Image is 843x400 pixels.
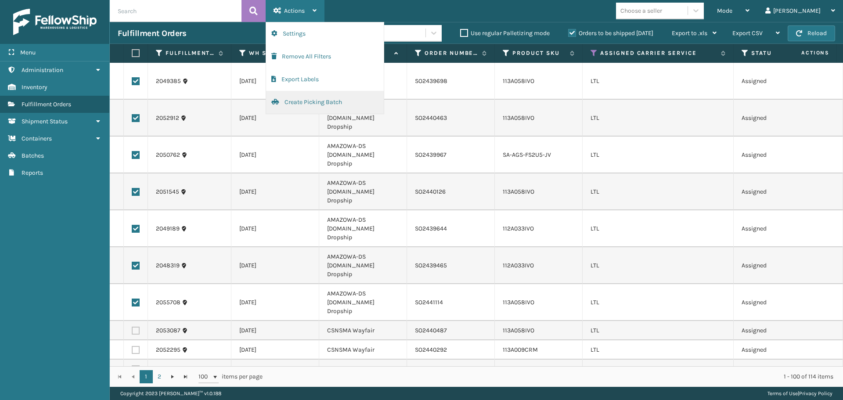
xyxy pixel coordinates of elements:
td: [DATE] [231,247,319,284]
td: LTL [583,321,734,340]
a: 2 [153,370,166,383]
a: 112A033IVO [503,262,534,269]
a: 113A058IVO [503,327,534,334]
a: 113A058IVO [503,188,534,195]
td: [DATE] [231,284,319,321]
a: 2055708 [156,298,180,307]
td: Assigned [734,210,821,247]
td: LTL [583,247,734,284]
label: Use regular Palletizing mode [460,29,550,37]
td: SO2440463 [407,100,495,137]
h3: Fulfillment Orders [118,28,186,39]
td: LTL [583,137,734,173]
a: Terms of Use [767,390,798,396]
td: Assigned [734,321,821,340]
td: Assigned [734,340,821,360]
td: [DATE] [231,321,319,340]
span: Inventory [22,83,47,91]
a: 2052912 [156,114,179,123]
td: Assigned [734,173,821,210]
span: Containers [22,135,52,142]
a: 2049385 [156,77,181,86]
a: 113A009CRM [503,346,538,353]
span: Actions [284,7,305,14]
img: logo [13,9,97,35]
span: Fulfillment Orders [22,101,71,108]
span: Shipment Status [22,118,68,125]
span: Menu [20,49,36,56]
td: AMAZOWA-DS [DOMAIN_NAME] Dropship [319,284,407,321]
td: CSNSMA Wayfair [319,321,407,340]
td: LTL [583,284,734,321]
td: SO2440292 [407,340,495,360]
td: AMAZOWA-DS [DOMAIN_NAME] Dropship [319,100,407,137]
td: SO2439698 [407,63,495,100]
td: LTL [583,210,734,247]
td: LTL [583,63,734,100]
span: Mode [717,7,732,14]
td: SO2439644 [407,210,495,247]
a: 1 [140,370,153,383]
a: 113A058IVO [503,77,534,85]
span: Export to .xls [672,29,707,37]
div: Choose a seller [620,6,662,15]
td: SO2441114 [407,284,495,321]
span: Reports [22,169,43,177]
td: Assigned [734,63,821,100]
span: Actions [774,46,835,60]
a: 112A033IVO [503,225,534,232]
td: LTL [583,100,734,137]
span: items per page [198,370,263,383]
button: Export Labels [266,68,384,91]
td: Assigned [734,247,821,284]
span: Go to the last page [182,373,189,380]
button: Create Picking Batch [266,91,384,114]
a: 2053741 [156,365,179,374]
label: Assigned Carrier Service [600,49,717,57]
td: AMAZOWA-DS [DOMAIN_NAME] Dropship [319,247,407,284]
td: SO2440634 [407,360,495,379]
td: CSNSMA Wayfair [319,360,407,379]
td: AMAZOWA-DS [DOMAIN_NAME] Dropship [319,173,407,210]
a: Privacy Policy [799,390,832,396]
button: Reload [788,25,835,41]
td: Assigned [734,100,821,137]
td: SO2439967 [407,137,495,173]
span: 100 [198,372,212,381]
td: SO2440487 [407,321,495,340]
td: Assigned [734,284,821,321]
td: SO2439465 [407,247,495,284]
a: 2050762 [156,151,180,159]
td: [DATE] [231,63,319,100]
td: [DATE] [231,340,319,360]
td: Assigned [734,137,821,173]
label: Order Number [425,49,478,57]
td: LTL [583,340,734,360]
td: LTL [583,173,734,210]
a: SA-AGS-FS2U5-JV [503,151,551,159]
td: AMAZOWA-DS [DOMAIN_NAME] Dropship [319,210,407,247]
a: Go to the last page [179,370,192,383]
td: Assigned [734,360,821,379]
td: SO2440126 [407,173,495,210]
td: [DATE] [231,137,319,173]
span: Administration [22,66,63,74]
a: 2053087 [156,326,180,335]
td: LTL [583,360,734,379]
span: Batches [22,152,44,159]
div: 1 - 100 of 114 items [275,372,833,381]
label: WH Ship By Date [249,49,302,57]
a: 113A058IVO [503,299,534,306]
label: Orders to be shipped [DATE] [568,29,653,37]
button: Settings [266,22,384,45]
button: Remove All Filters [266,45,384,68]
p: Copyright 2023 [PERSON_NAME]™ v 1.0.188 [120,387,221,400]
td: [DATE] [231,210,319,247]
a: 2048319 [156,261,180,270]
td: AMAZOWA-DS [DOMAIN_NAME] Dropship [319,137,407,173]
td: [DATE] [231,173,319,210]
span: Export CSV [732,29,763,37]
a: 2051545 [156,187,179,196]
span: Go to the next page [169,373,176,380]
div: | [767,387,832,400]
